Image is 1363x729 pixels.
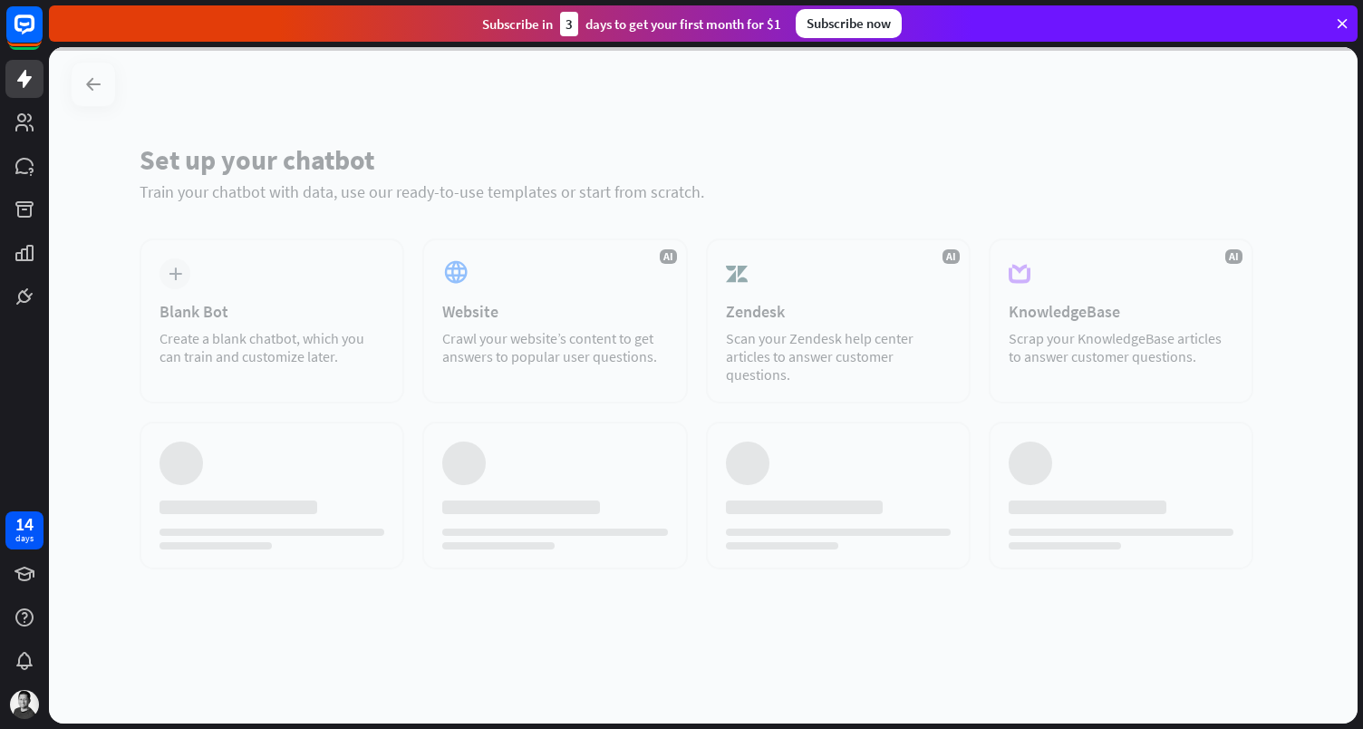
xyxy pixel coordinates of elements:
[796,9,902,38] div: Subscribe now
[5,511,43,549] a: 14 days
[482,12,781,36] div: Subscribe in days to get your first month for $1
[15,516,34,532] div: 14
[15,532,34,545] div: days
[560,12,578,36] div: 3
